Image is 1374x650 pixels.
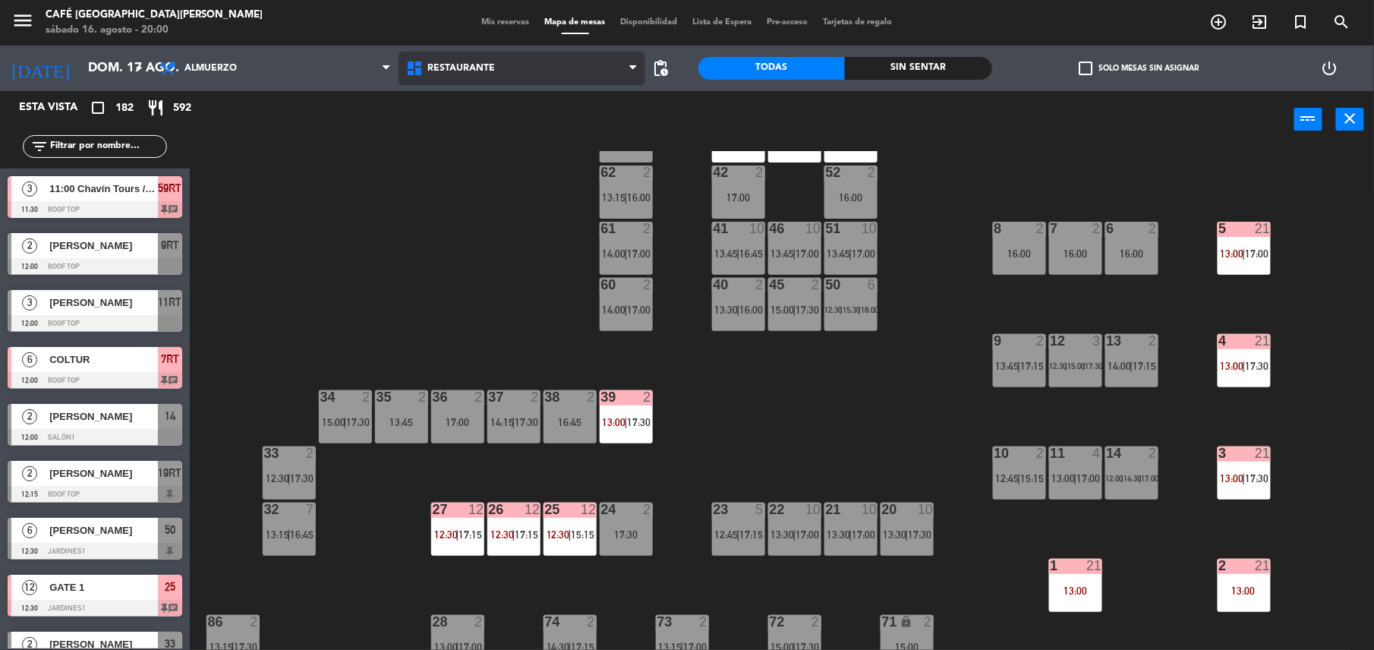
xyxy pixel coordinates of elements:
[1092,446,1101,460] div: 4
[805,222,821,235] div: 10
[685,18,760,27] span: Lista de Espera
[544,417,597,428] div: 16:45
[22,181,37,197] span: 3
[994,446,995,460] div: 10
[755,278,764,292] div: 2
[993,248,1046,259] div: 16:00
[1036,334,1045,348] div: 2
[882,503,883,516] div: 20
[489,503,490,516] div: 26
[770,503,771,516] div: 22
[1020,360,1044,372] span: 17:15
[714,503,714,516] div: 23
[793,529,796,541] span: |
[737,529,740,541] span: |
[862,503,877,516] div: 10
[755,503,764,516] div: 5
[581,503,596,516] div: 12
[1105,474,1123,483] span: 12:00
[375,417,428,428] div: 13:45
[344,416,347,428] span: |
[603,191,626,204] span: 13:15
[845,57,991,80] div: Sin sentar
[165,521,175,539] span: 50
[1292,13,1310,31] i: turned_in_not
[165,407,175,425] span: 14
[739,304,763,316] span: 16:00
[184,63,237,74] span: Almuerzo
[1243,360,1246,372] span: |
[545,615,546,629] div: 74
[1123,474,1141,483] span: 14:30
[771,529,795,541] span: 13:30
[613,18,685,27] span: Disponibilidad
[714,166,714,179] div: 42
[1107,222,1108,235] div: 6
[824,305,842,314] span: 12:30
[900,615,913,628] i: lock
[587,390,596,404] div: 2
[603,248,626,260] span: 14:00
[852,529,875,541] span: 17:00
[1036,222,1045,235] div: 2
[433,615,433,629] div: 28
[852,248,875,260] span: 17:00
[1294,108,1322,131] button: power_input
[868,278,877,292] div: 6
[643,390,652,404] div: 2
[159,293,182,311] span: 11RT
[1210,13,1228,31] i: add_circle_outline
[760,18,816,27] span: Pre-acceso
[49,238,158,254] span: [PERSON_NAME]
[1255,446,1270,460] div: 21
[712,192,765,203] div: 17:00
[601,503,602,516] div: 24
[643,166,652,179] div: 2
[1221,248,1244,260] span: 13:00
[849,529,852,541] span: |
[266,472,289,484] span: 12:30
[1076,472,1100,484] span: 17:00
[587,615,596,629] div: 2
[1336,108,1364,131] button: close
[11,9,34,32] i: menu
[739,529,763,541] span: 17:15
[793,304,796,316] span: |
[264,446,265,460] div: 33
[793,248,796,260] span: |
[545,503,546,516] div: 25
[1079,62,1092,75] span: check_box_outline_blank
[1255,334,1270,348] div: 21
[30,137,49,156] i: filter_list
[362,390,371,404] div: 2
[739,248,763,260] span: 16:45
[796,248,819,260] span: 17:00
[714,222,714,235] div: 41
[49,465,158,481] span: [PERSON_NAME]
[1243,248,1246,260] span: |
[771,248,795,260] span: 13:45
[827,529,851,541] span: 13:30
[1243,472,1246,484] span: |
[512,529,515,541] span: |
[906,529,909,541] span: |
[1245,472,1268,484] span: 17:30
[698,57,845,80] div: Todas
[49,181,158,197] span: 11:00 Chavín Tours / MR [PERSON_NAME] PLAN
[431,417,484,428] div: 17:00
[474,615,484,629] div: 2
[433,503,433,516] div: 27
[1255,559,1270,573] div: 21
[770,222,771,235] div: 46
[1149,334,1158,348] div: 2
[474,390,484,404] div: 2
[22,295,37,311] span: 3
[1020,472,1044,484] span: 15:15
[625,304,628,316] span: |
[165,578,175,596] span: 25
[1049,361,1067,371] span: 12:30
[824,192,878,203] div: 16:00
